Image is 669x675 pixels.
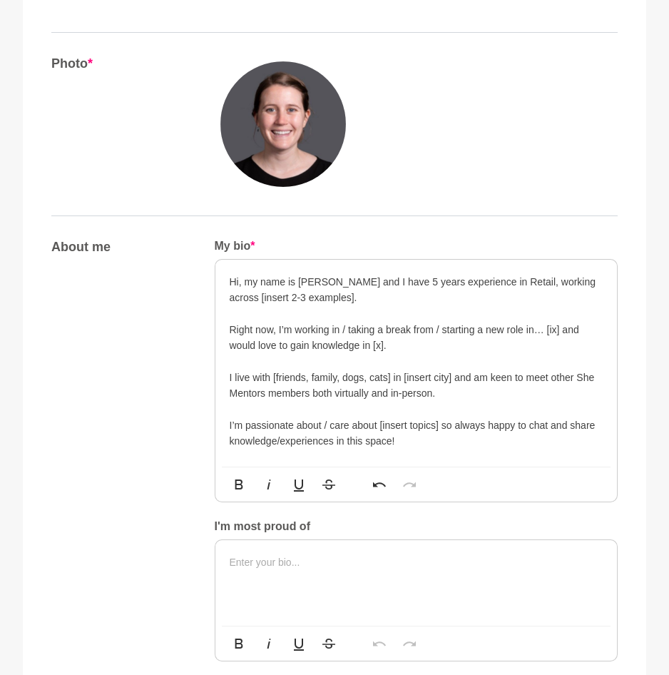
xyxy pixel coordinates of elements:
[230,322,603,354] p: Right now, I’m working in / taking a break from / starting a new role in… [ix] and would love to ...
[366,629,393,658] button: Undo (Ctrl+Z)
[215,519,618,534] h5: I'm most proud of
[315,470,342,499] button: Strikethrough (Ctrl+S)
[255,470,282,499] button: Italic (Ctrl+I)
[366,470,393,499] button: Undo (Ctrl+Z)
[51,239,186,255] h4: About me
[225,470,252,499] button: Bold (Ctrl+B)
[215,239,618,253] h5: My bio
[396,470,423,499] button: Redo (Ctrl+Shift+Z)
[230,274,603,306] p: Hi, my name is [PERSON_NAME] and I have 5 years experience in Retail, working across [insert 2-3 ...
[285,629,312,658] button: Underline (Ctrl+U)
[230,417,603,450] p: I’m passionate about / care about [insert topics] so always happy to chat and share knowledge/exp...
[51,56,186,72] h4: Photo
[396,629,423,658] button: Redo (Ctrl+Shift+Z)
[230,370,603,402] p: I live with [friends, family, dogs, cats] in [insert city] and am keen to meet other She Mentors ...
[255,629,282,658] button: Italic (Ctrl+I)
[225,629,252,658] button: Bold (Ctrl+B)
[285,470,312,499] button: Underline (Ctrl+U)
